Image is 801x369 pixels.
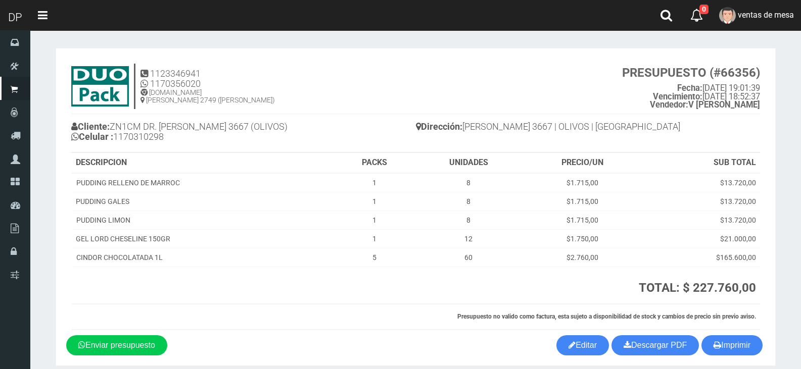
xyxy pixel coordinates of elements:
b: Cliente: [71,121,110,132]
a: Descargar PDF [611,335,699,355]
img: User Image [719,7,736,24]
h5: [DOMAIN_NAME] [PERSON_NAME] 2749 ([PERSON_NAME]) [140,89,275,104]
th: UNIDADES [413,153,524,173]
strong: Vendedor: [650,100,688,110]
td: $13.720,00 [641,192,760,210]
button: Imprimir [701,335,763,355]
small: [DATE] 19:01:39 [DATE] 18:52:37 [622,66,760,110]
td: 1 [335,210,413,229]
h4: [PERSON_NAME] 3667 | OLIVOS | [GEOGRAPHIC_DATA] [416,119,761,137]
span: ventas de mesa [738,10,794,20]
th: DESCRIPCION [72,153,335,173]
td: $1.750,00 [524,229,641,248]
td: $165.600,00 [641,248,760,267]
strong: Fecha: [677,83,702,93]
td: $21.000,00 [641,229,760,248]
a: Editar [556,335,609,355]
img: 9k= [71,66,129,107]
td: 60 [413,248,524,267]
td: PUDDING RELLENO DE MARROC [72,173,335,192]
td: 12 [413,229,524,248]
td: 1 [335,173,413,192]
strong: PRESUPUESTO (#66356) [622,66,760,80]
td: $13.720,00 [641,173,760,192]
td: 8 [413,192,524,210]
span: Enviar presupuesto [85,341,155,349]
b: V [PERSON_NAME] [650,100,760,110]
h4: 1123346941 1170356020 [140,69,275,89]
td: 5 [335,248,413,267]
td: PUDDING LIMON [72,210,335,229]
td: $1.715,00 [524,173,641,192]
strong: Vencimiento: [653,92,702,101]
strong: Presupuesto no valido como factura, esta sujeto a disponibilidad de stock y cambios de precio sin... [457,313,756,320]
td: $1.715,00 [524,210,641,229]
h4: ZN1CM DR. [PERSON_NAME] 3667 (OLIVOS) 1170310298 [71,119,416,147]
td: 8 [413,173,524,192]
td: $2.760,00 [524,248,641,267]
td: CINDOR CHOCOLATADA 1L [72,248,335,267]
td: $1.715,00 [524,192,641,210]
a: Enviar presupuesto [66,335,167,355]
td: $13.720,00 [641,210,760,229]
span: 0 [699,5,709,14]
td: 1 [335,229,413,248]
td: PUDDING GALES [72,192,335,210]
b: Celular : [71,131,113,142]
b: Dirección: [416,121,462,132]
th: SUB TOTAL [641,153,760,173]
td: 1 [335,192,413,210]
strong: TOTAL: $ 227.760,00 [639,281,756,295]
th: PACKS [335,153,413,173]
th: PRECIO/UN [524,153,641,173]
td: GEL LORD CHESELINE 150GR [72,229,335,248]
td: 8 [413,210,524,229]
